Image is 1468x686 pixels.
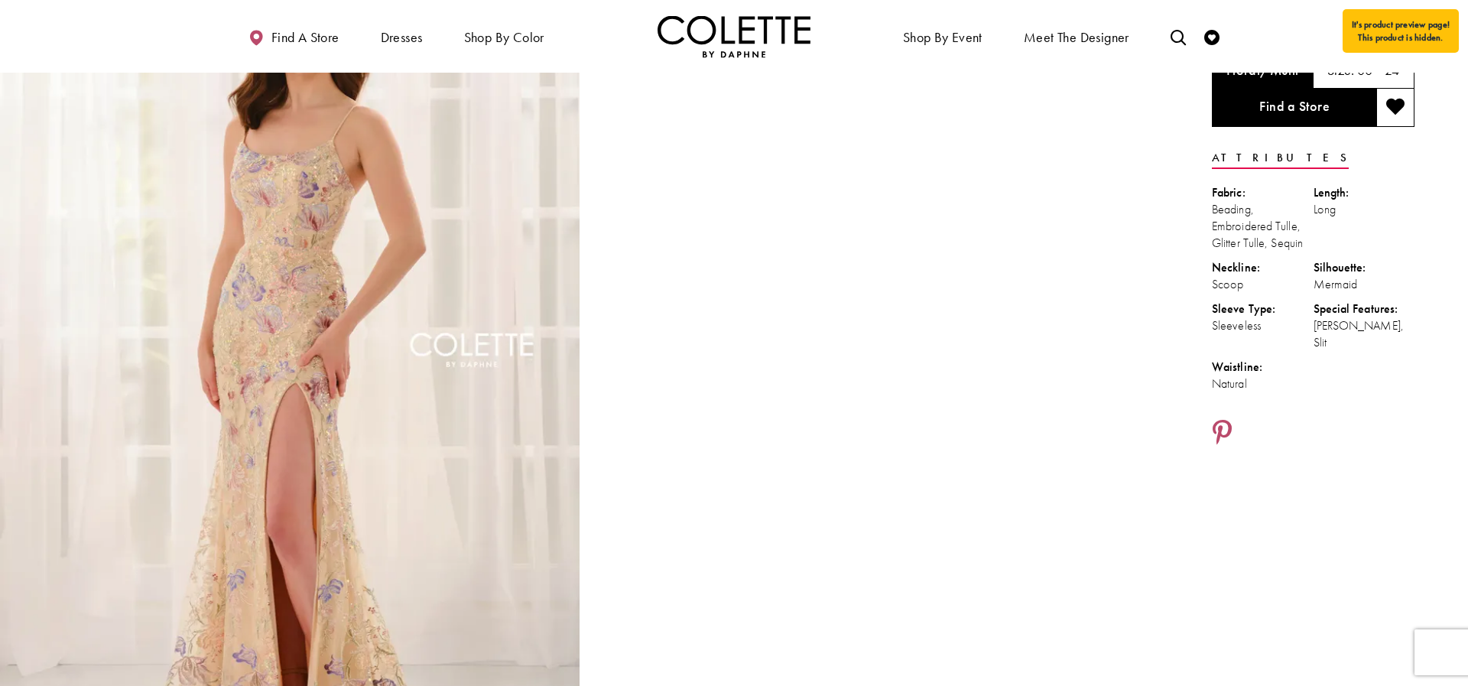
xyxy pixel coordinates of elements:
[381,30,423,45] span: Dresses
[1024,30,1129,45] span: Meet the designer
[903,30,982,45] span: Shop By Event
[1212,89,1376,127] a: Find a Store
[1343,9,1459,53] div: It's product preview page! This product is hidden.
[1226,63,1299,78] h5: Chosen color
[1314,317,1415,351] div: [PERSON_NAME], Slit
[1212,201,1314,252] div: Beading, Embroidered Tulle, Glitter Tulle, Sequin
[377,15,427,57] span: Dresses
[1357,63,1400,78] h5: 00 - 24
[658,15,810,57] img: Colette by Daphne
[1167,15,1190,57] a: Toggle search
[1314,201,1415,218] div: Long
[1212,359,1314,376] div: Waistline:
[1376,89,1414,127] button: Add to wishlist
[464,30,544,45] span: Shop by color
[271,30,339,45] span: Find a store
[1327,61,1355,79] span: Size:
[245,15,343,57] a: Find a store
[1020,15,1133,57] a: Meet the designer
[1314,259,1415,276] div: Silhouette:
[1314,184,1415,201] div: Length:
[1212,259,1314,276] div: Neckline:
[1212,147,1349,169] a: Attributes
[1212,276,1314,293] div: Scoop
[899,15,986,57] span: Shop By Event
[1314,276,1415,293] div: Mermaid
[1212,301,1314,317] div: Sleeve Type:
[1212,376,1314,392] div: Natural
[1314,301,1415,317] div: Special Features:
[658,15,810,57] a: Visit Home Page
[1212,317,1314,334] div: Sleeveless
[1200,15,1223,57] a: Check Wishlist
[1212,184,1314,201] div: Fabric:
[1212,419,1233,448] a: Share using Pinterest - Opens in new tab
[460,15,548,57] span: Shop by color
